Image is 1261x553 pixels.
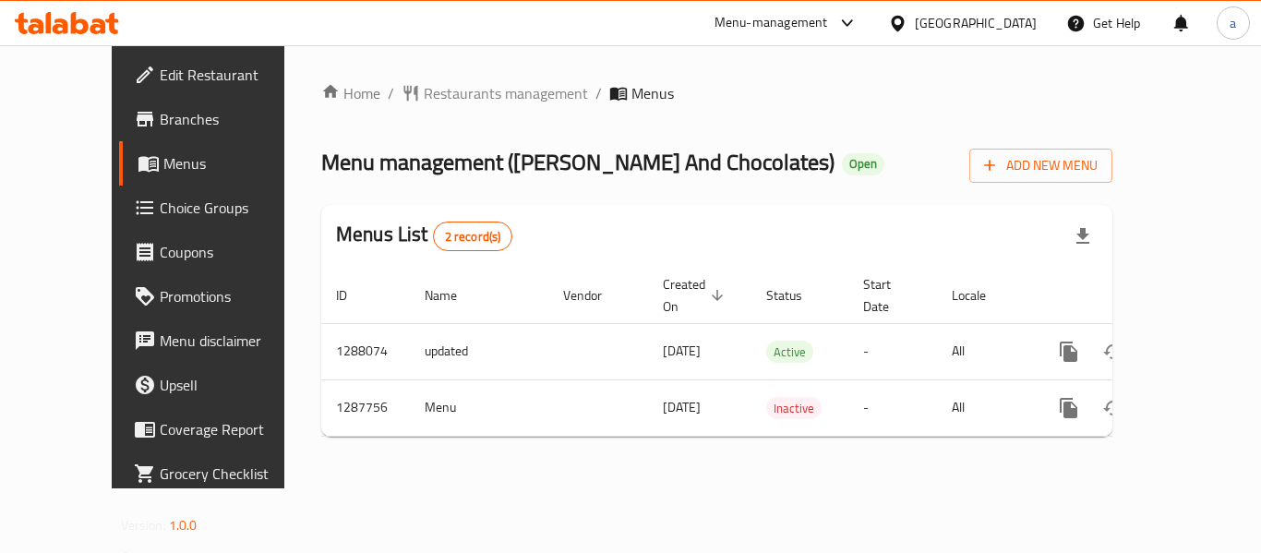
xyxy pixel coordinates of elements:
li: / [595,82,602,104]
span: Edit Restaurant [160,64,307,86]
span: Menus [631,82,674,104]
td: - [848,323,937,379]
a: Coverage Report [119,407,322,451]
li: / [388,82,394,104]
button: Change Status [1091,386,1135,430]
span: Created On [663,273,729,318]
table: enhanced table [321,268,1239,437]
h2: Menus List [336,221,512,251]
td: All [937,323,1032,379]
span: Start Date [863,273,915,318]
a: Upsell [119,363,322,407]
span: Locale [952,284,1010,307]
a: Choice Groups [119,186,322,230]
a: Home [321,82,380,104]
a: Branches [119,97,322,141]
span: Status [766,284,826,307]
span: Vendor [563,284,626,307]
a: Grocery Checklist [119,451,322,496]
button: more [1047,386,1091,430]
span: Menu management ( [PERSON_NAME] And Chocolates ) [321,141,835,183]
span: 2 record(s) [434,228,512,246]
div: Total records count [433,222,513,251]
span: Grocery Checklist [160,463,307,485]
span: [DATE] [663,395,701,419]
td: updated [410,323,548,379]
span: Version: [121,513,166,537]
span: [DATE] [663,339,701,363]
td: - [848,379,937,436]
div: [GEOGRAPHIC_DATA] [915,13,1037,33]
span: ID [336,284,371,307]
nav: breadcrumb [321,82,1112,104]
span: Menu disclaimer [160,330,307,352]
span: Coverage Report [160,418,307,440]
a: Edit Restaurant [119,53,322,97]
a: Promotions [119,274,322,319]
span: Name [425,284,481,307]
span: Upsell [160,374,307,396]
a: Menu disclaimer [119,319,322,363]
td: 1287756 [321,379,410,436]
button: Add New Menu [969,149,1112,183]
span: Active [766,342,813,363]
a: Menus [119,141,322,186]
div: Inactive [766,397,822,419]
span: Branches [160,108,307,130]
span: Restaurants management [424,82,588,104]
a: Restaurants management [402,82,588,104]
button: Change Status [1091,330,1135,374]
span: Promotions [160,285,307,307]
span: Choice Groups [160,197,307,219]
span: Open [842,156,884,172]
a: Coupons [119,230,322,274]
div: Menu-management [715,12,828,34]
td: All [937,379,1032,436]
span: 1.0.0 [169,513,198,537]
td: 1288074 [321,323,410,379]
th: Actions [1032,268,1239,324]
span: Coupons [160,241,307,263]
span: Add New Menu [984,154,1098,177]
button: more [1047,330,1091,374]
span: Menus [163,152,307,174]
div: Open [842,153,884,175]
div: Export file [1061,214,1105,258]
span: Inactive [766,398,822,419]
span: a [1230,13,1236,33]
td: Menu [410,379,548,436]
